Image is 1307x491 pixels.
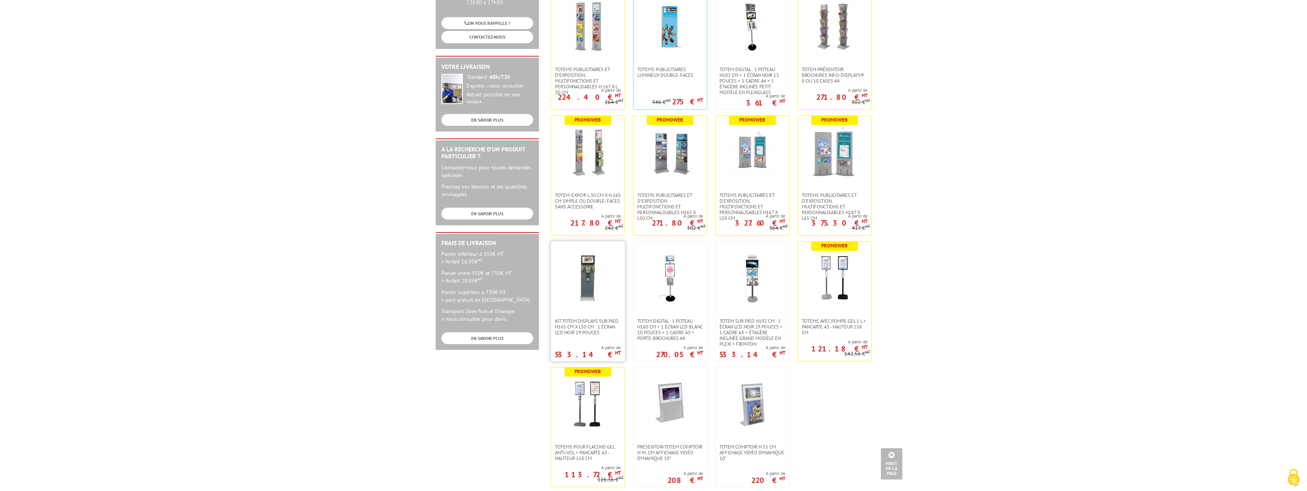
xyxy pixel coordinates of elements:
[862,92,868,99] sup: HT
[716,67,789,95] a: Totem digital : 1 poteau H182 cm + 1 écran noir 13 pouces + 1 cadre a4 + 1 étagère inclinée petit...
[490,73,510,80] strong: 48h/72h
[802,67,868,84] span: Totem Présentoir brochures Info-Displays® 8 ou 10 cases A4
[645,379,695,429] img: Presentoir-Totem comptoir H 45 cm affichage vidéo dynamique 10
[716,213,785,219] span: A partir de
[780,350,785,356] sup: HT
[637,318,703,341] span: Totem digital : 1 poteau H160 cm + 1 écran LCD blanc 10 pouces + 1 cadre A3 + porte-brochures A4
[441,277,483,284] span: > forfait 20.95€
[667,470,703,476] span: A partir de
[615,470,621,476] sup: HT
[865,98,870,103] sup: HT
[719,192,785,221] span: Totems publicitaires et d'exposition, multifonctions et personnalisables H167 X L50 CM
[441,31,533,43] a: CONTACTEZ-NOUS
[555,67,621,95] span: Totems publicitaires et d'exposition, multifonctions et personnalisables H 167 X L 30 CM
[1284,468,1303,487] img: Cookies (fenêtre modale)
[798,213,868,219] span: A partir de
[633,318,707,341] a: Totem digital : 1 poteau H160 cm + 1 écran LCD blanc 10 pouces + 1 cadre A3 + porte-brochures A4
[780,98,785,104] sup: HT
[821,242,848,249] b: Promoweb
[441,74,463,104] img: widget-livraison.jpg
[633,67,707,78] a: Totems publicitaires lumineux double-faces
[719,318,785,347] span: Totem sur pied H192 cm : 1 écran LCD noir 19 pouces + 1 cadre A3 + étagère inclinée Grand modèle ...
[575,368,601,375] b: Promoweb
[563,2,613,51] img: Totems publicitaires et d'exposition, multifonctions et personnalisables H 167 X L 30 CM
[1280,465,1307,491] button: Cookies (fenêtre modale)
[441,146,533,159] h2: A la recherche d'un produit particulier ?
[862,218,868,224] sup: HT
[441,164,533,179] p: Contactez-nous pour toutes demandes spéciales
[881,448,902,480] a: Haut de la page
[865,223,870,229] sup: HT
[558,95,621,99] p: 224.40 €
[441,183,533,198] p: Précisez vos besoins et les quantités envisagées
[652,221,703,225] p: 271.80 €
[656,352,703,357] p: 270.05 €
[605,225,623,231] p: 242 €
[783,223,788,229] sup: HT
[716,192,789,221] a: Totems publicitaires et d'exposition, multifonctions et personnalisables H167 X L50 CM
[478,276,483,282] sup: HT
[701,223,706,229] sup: HT
[798,87,868,93] span: A partir de
[666,98,671,103] sup: HT
[798,339,868,345] span: A partir de
[728,253,777,303] img: Totem sur pied H192 cm : 1 écran LCD noir 19 pouces + 1 cadre A3 + étagère inclinée Grand modèle ...
[719,352,785,357] p: 533.14 €
[551,318,625,335] a: Kit Totem Displays sur pied H165 cm X L50 cm : 1 écran LCD noir 19 pouces
[865,349,870,354] sup: HT
[637,192,703,221] span: Totems publicitaires et d'exposition multifonctions et personnalisables H165 x L50 cm
[672,99,703,104] p: 275 €
[619,475,623,480] sup: HT
[551,67,625,95] a: Totems publicitaires et d'exposition, multifonctions et personnalisables H 167 X L 30 CM
[555,192,621,210] span: Totem-Expo® L 30 cm x H 165 cm simple ou double-faces sans accessoire
[798,192,871,221] a: Totems publicitaires et d'exposition, multifonctions et personnalisables H187 X L65 CM
[751,470,785,476] span: A partir de
[719,444,785,461] span: Totem comptoir H 55 cm affichage vidéo dynamique 10"
[811,221,868,225] p: 375.30 €
[467,74,533,81] div: Standard :
[551,192,625,210] a: Totem-Expo® L 30 cm x H 165 cm simple ou double-faces sans accessoire
[687,225,706,231] p: 302 €
[811,346,868,351] p: 121.18 €
[605,99,623,105] p: 264 €
[652,99,671,105] p: 346 €
[597,477,623,483] p: 126.36 €
[746,101,785,105] p: 361 €
[751,478,785,483] p: 220 €
[633,192,707,221] a: Totems publicitaires et d'exposition multifonctions et personnalisables H165 x L50 cm
[478,257,483,263] sup: HT
[441,63,533,70] h2: Votre livraison
[563,379,613,429] img: Totems pour flacons Gel Anti-vol + Pancarte A3 - hauteur 158 cm
[467,91,533,105] div: Retrait possible en nos locaux
[565,472,621,477] p: 113.72 €
[441,296,530,303] span: > port gratuit en [GEOGRAPHIC_DATA]
[645,253,695,303] img: Totem digital : 1 poteau H160 cm + 1 écran LCD blanc 10 pouces + 1 cadre A3 + porte-brochures A4
[802,192,868,221] span: Totems publicitaires et d'exposition, multifonctions et personnalisables H187 X L65 CM
[551,444,625,461] a: Totems pour flacons Gel Anti-vol + Pancarte A3 - hauteur 158 cm
[441,17,533,29] a: ON VOUS RAPPELLE ?
[816,95,868,99] p: 271.80 €
[441,240,533,247] h2: Frais de Livraison
[615,218,621,224] sup: HT
[619,98,623,103] sup: HT
[780,475,785,482] sup: HT
[798,67,871,84] a: Totem Présentoir brochures Info-Displays® 8 ou 10 cases A4
[852,225,870,231] p: 417 €
[728,2,777,51] img: Totem digital : 1 poteau H182 cm + 1 écran noir 13 pouces + 1 cadre a4 + 1 étagère inclinée petit...
[719,67,785,95] span: Totem digital : 1 poteau H182 cm + 1 écran noir 13 pouces + 1 cadre a4 + 1 étagère inclinée petit...
[810,127,859,177] img: Totems publicitaires et d'exposition, multifonctions et personnalisables H187 X L65 CM
[441,315,506,322] span: > nous consulter pour devis
[657,117,683,123] b: Promoweb
[810,2,859,51] img: Totem Présentoir brochures Info-Displays® 8 ou 10 cases A4
[441,114,533,126] a: EN SAVOIR PLUS
[769,225,788,231] p: 364 €
[441,307,533,323] p: Transport Dom-Tom et Etranger
[637,67,703,78] span: Totems publicitaires lumineux double-faces
[570,221,621,225] p: 217.80 €
[633,213,703,219] span: A partir de
[697,350,703,356] sup: HT
[645,2,695,51] img: Totems publicitaires lumineux double-faces
[697,475,703,482] sup: HT
[719,345,785,351] span: A partir de
[467,83,533,89] div: Express : nous consulter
